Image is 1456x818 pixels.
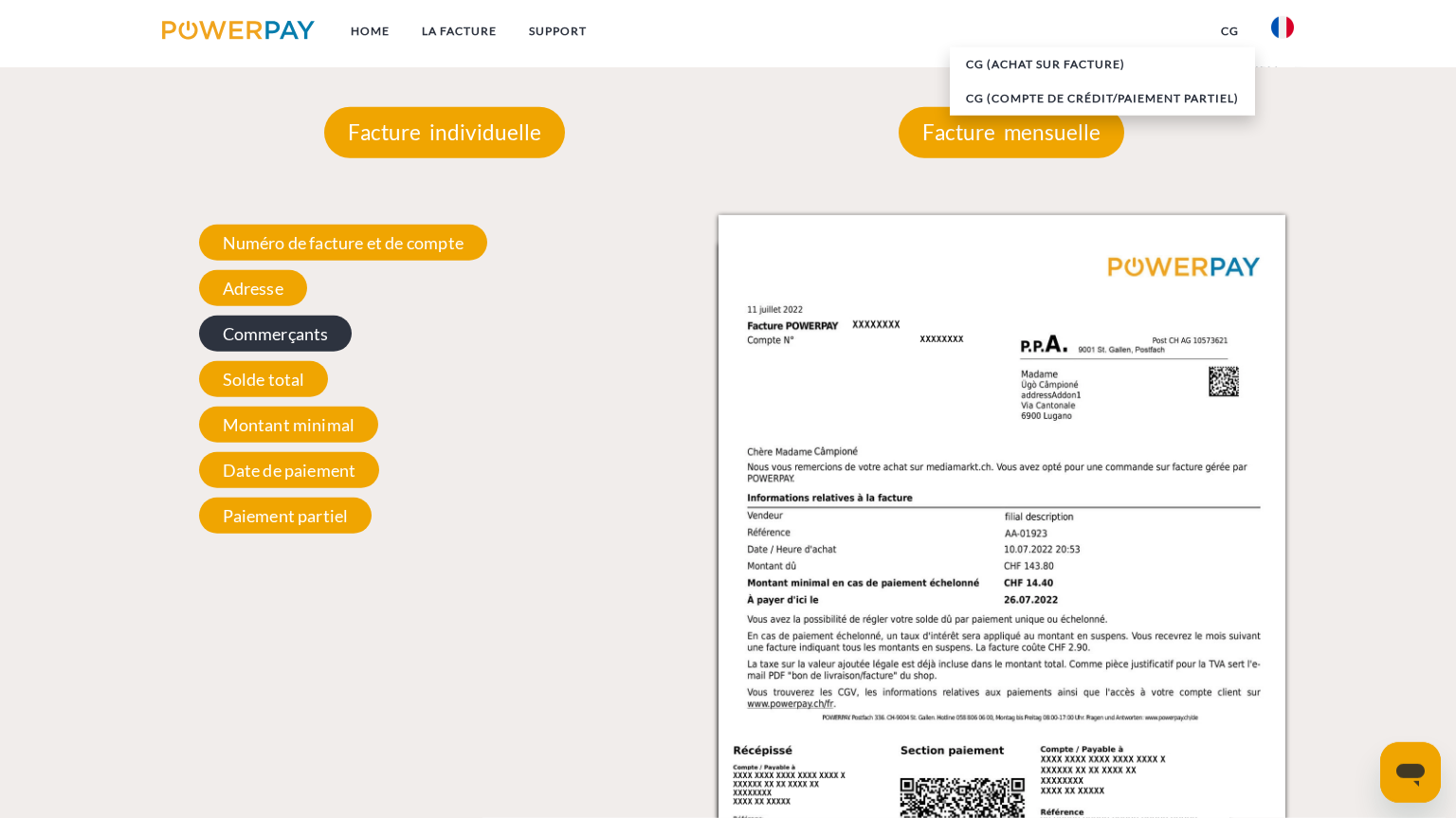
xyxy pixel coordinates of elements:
img: fr [1271,16,1294,39]
span: Commerçants [199,316,353,352]
span: Solde total [199,361,329,397]
span: Montant minimal [199,407,379,443]
a: LA FACTURE [406,14,513,48]
a: Support [513,14,603,48]
a: Home [335,14,406,48]
iframe: Bouton de lancement de la fenêtre de messagerie [1380,742,1441,803]
a: CG (achat sur facture) [950,47,1255,82]
span: Date de paiement [199,452,380,488]
img: logo-powerpay.svg [162,21,315,40]
span: Paiement partiel [199,498,373,534]
a: CG [1205,14,1255,48]
p: Facture mensuelle [899,107,1124,158]
p: Facture individuelle [324,107,565,158]
span: Adresse [199,270,307,306]
a: CG (Compte de crédit/paiement partiel) [950,82,1255,116]
span: Numéro de facture et de compte [199,225,487,261]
